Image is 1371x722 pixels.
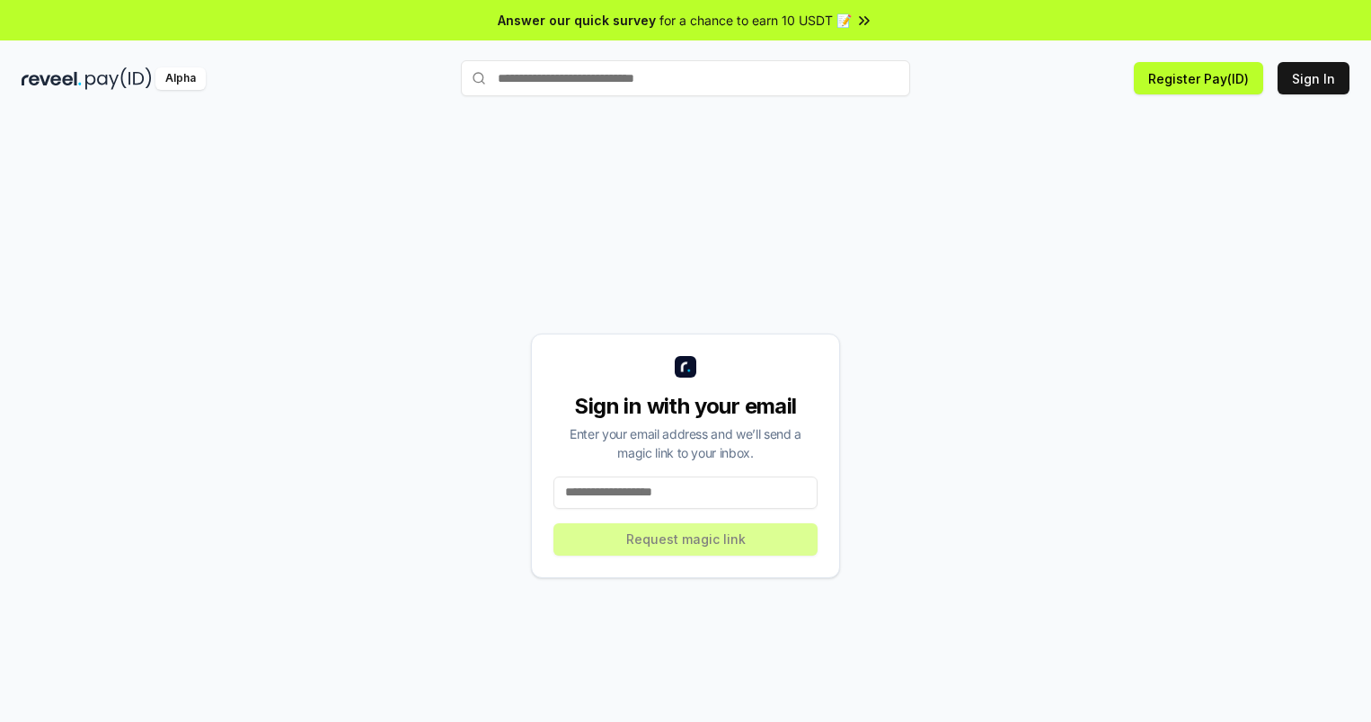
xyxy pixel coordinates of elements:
div: Sign in with your email [553,392,818,421]
span: Answer our quick survey [498,11,656,30]
img: logo_small [675,356,696,378]
button: Sign In [1278,62,1349,94]
button: Register Pay(ID) [1134,62,1263,94]
img: pay_id [85,67,152,90]
div: Alpha [155,67,206,90]
div: Enter your email address and we’ll send a magic link to your inbox. [553,424,818,462]
img: reveel_dark [22,67,82,90]
span: for a chance to earn 10 USDT 📝 [659,11,852,30]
